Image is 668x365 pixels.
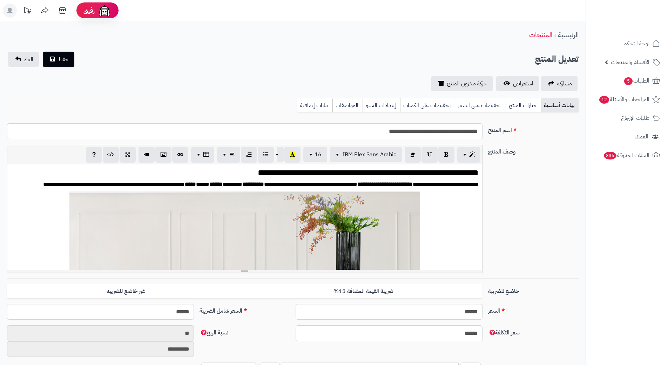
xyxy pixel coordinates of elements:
[485,284,581,295] label: خاضع للضريبة
[24,55,33,64] span: الغاء
[620,5,661,20] img: logo-2.png
[590,91,664,108] a: المراجعات والأسئلة12
[343,150,396,159] span: IBM Plex Sans Arabic
[431,76,493,91] a: حركة مخزون المنتج
[590,147,664,164] a: السلات المتروكة335
[590,35,664,52] a: لوحة التحكم
[513,79,533,88] span: استعراض
[529,30,552,40] a: المنتجات
[496,76,539,91] a: استعراض
[603,150,649,160] span: السلات المتروكة
[611,57,649,67] span: الأقسام والمنتجات
[558,30,579,40] a: الرئيسية
[8,52,39,67] a: الغاء
[541,76,578,91] a: مشاركه
[599,96,609,104] span: 12
[535,52,579,66] h2: تعديل المنتج
[332,98,363,112] a: المواصفات
[623,76,649,86] span: الطلبات
[197,304,293,315] label: السعر شامل الضريبة
[590,72,664,89] a: الطلبات5
[623,39,649,48] span: لوحة التحكم
[245,284,483,299] label: ضريبة القيمة المضافة 15%
[506,98,541,112] a: خيارات المنتج
[447,79,487,88] span: حركة مخزون المنتج
[58,55,69,64] span: حفظ
[19,4,36,19] a: تحديثات المنصة
[599,94,649,104] span: المراجعات والأسئلة
[303,147,327,162] button: 16
[83,6,95,15] span: رفيق
[604,152,616,159] span: 335
[488,328,520,337] span: سعر التكلفة
[330,147,402,162] button: IBM Plex Sans Arabic
[485,145,581,156] label: وصف المنتج
[297,98,332,112] a: بيانات إضافية
[7,284,245,299] label: غير خاضع للضريبه
[485,123,581,135] label: اسم المنتج
[43,52,74,67] button: حفظ
[363,98,400,112] a: إعدادات السيو
[557,79,572,88] span: مشاركه
[97,4,112,18] img: ai-face.png
[315,150,322,159] span: 16
[455,98,506,112] a: تخفيضات على السعر
[621,113,649,123] span: طلبات الإرجاع
[541,98,579,112] a: بيانات أساسية
[400,98,455,112] a: تخفيضات على الكميات
[590,128,664,145] a: العملاء
[635,132,648,142] span: العملاء
[200,328,228,337] span: نسبة الربح
[485,304,581,315] label: السعر
[624,77,633,85] span: 5
[590,110,664,126] a: طلبات الإرجاع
